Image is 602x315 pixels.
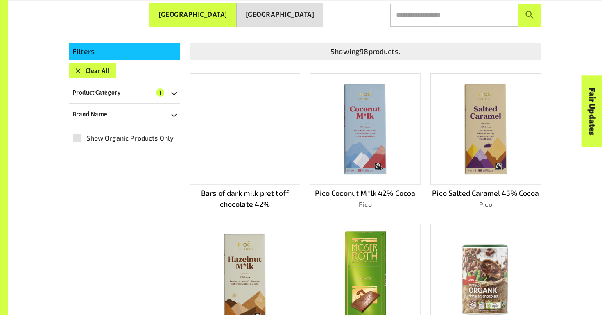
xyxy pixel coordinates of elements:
[430,188,541,199] p: Pico Salted Caramel 45% Cocoa
[430,73,541,211] a: Pico Salted Caramel 45% CocoaPico
[310,73,421,211] a: Pico Coconut M*lk 42% CocoaPico
[190,188,300,210] p: Bars of dark milk pret toff chocolate 42%
[72,109,108,119] p: Brand Name
[193,46,538,57] p: Showing 98 products.
[190,73,300,211] a: Bars of dark milk pret toff chocolate 42%
[310,199,421,209] p: Pico
[310,188,421,199] p: Pico Coconut M*lk 42% Cocoa
[86,133,174,143] span: Show Organic Products Only
[72,46,177,57] p: Filters
[149,3,237,27] button: [GEOGRAPHIC_DATA]
[69,85,180,100] button: Product Category
[69,63,116,78] button: Clear All
[430,199,541,209] p: Pico
[156,88,164,97] span: 1
[237,3,324,27] button: [GEOGRAPHIC_DATA]
[69,107,180,122] button: Brand Name
[72,88,120,97] p: Product Category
